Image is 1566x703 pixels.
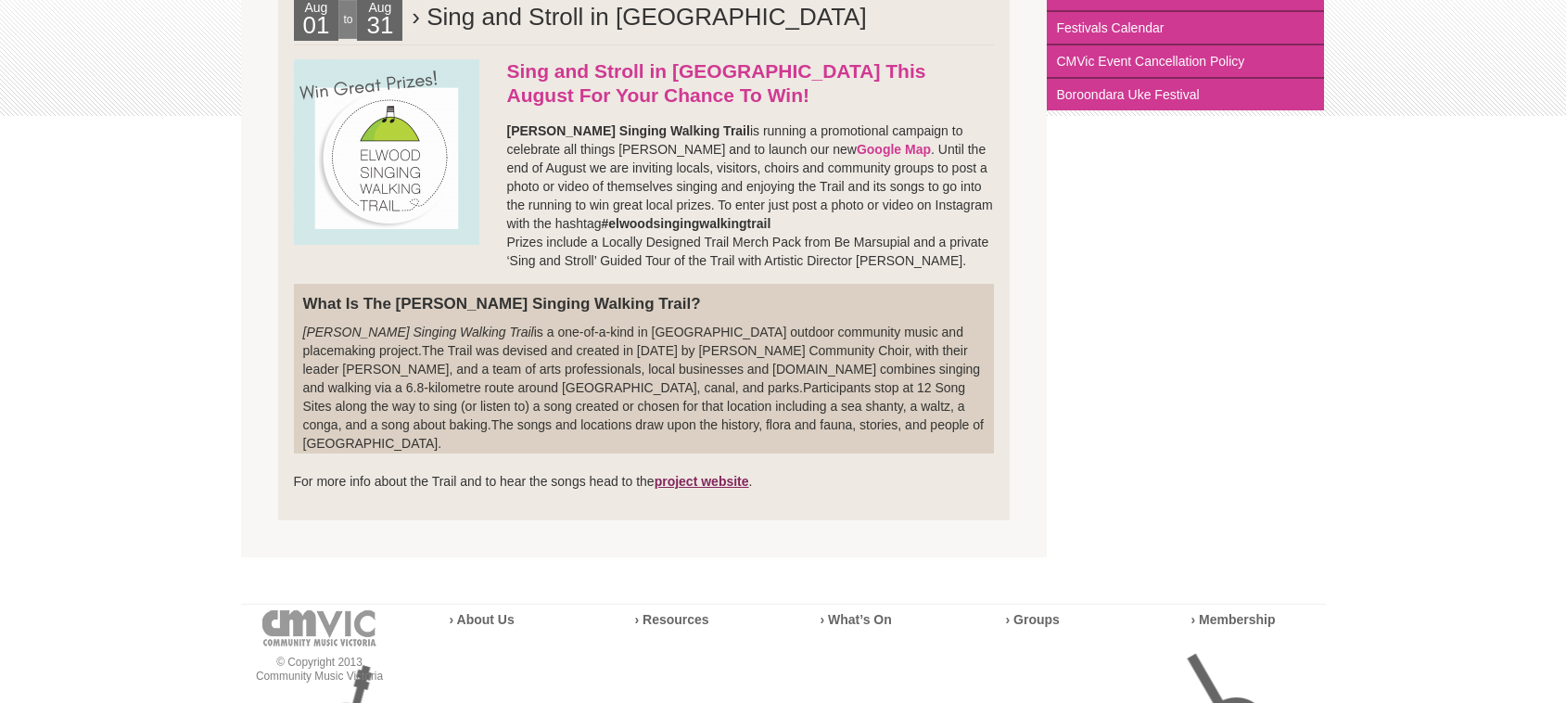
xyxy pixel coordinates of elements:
em: [PERSON_NAME] Singing Walking Trail [303,325,534,339]
h3: Sing and Stroll in [GEOGRAPHIC_DATA] This August For Your Chance To Win! [294,59,995,108]
a: › What’s On [821,612,892,627]
a: Festivals Calendar [1047,12,1324,45]
strong: #elwoodsingingwalkingtrail [601,216,770,231]
p: For more info about the Trail and to hear the songs head to the . [294,472,995,491]
h2: 31 [362,17,398,41]
p: is running a promotional campaign to celebrate all things [PERSON_NAME] and to launch our new . U... [294,121,995,270]
img: cmvic-logo-footer.png [262,610,376,646]
a: project website [655,474,749,489]
a: › Resources [635,612,709,627]
img: ESWT.png [294,59,479,245]
p: © Copyright 2013 Community Music Victoria [241,656,399,684]
h2: 01 [299,17,335,41]
a: › Membership [1191,612,1276,627]
a: Boroondara Uke Festival [1047,79,1324,110]
a: › About Us [450,612,515,627]
a: CMVic Event Cancellation Policy [1047,45,1324,79]
strong: What Is The [PERSON_NAME] Singing Walking Trail? [303,295,701,313]
strong: [PERSON_NAME] Singing Walking Trail [507,123,750,138]
a: Google Map [857,142,931,157]
a: › Groups [1006,612,1060,627]
blockquote: is a one-of-a-kind in [GEOGRAPHIC_DATA] outdoor community music and placemaking project.The Trail... [294,284,995,454]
